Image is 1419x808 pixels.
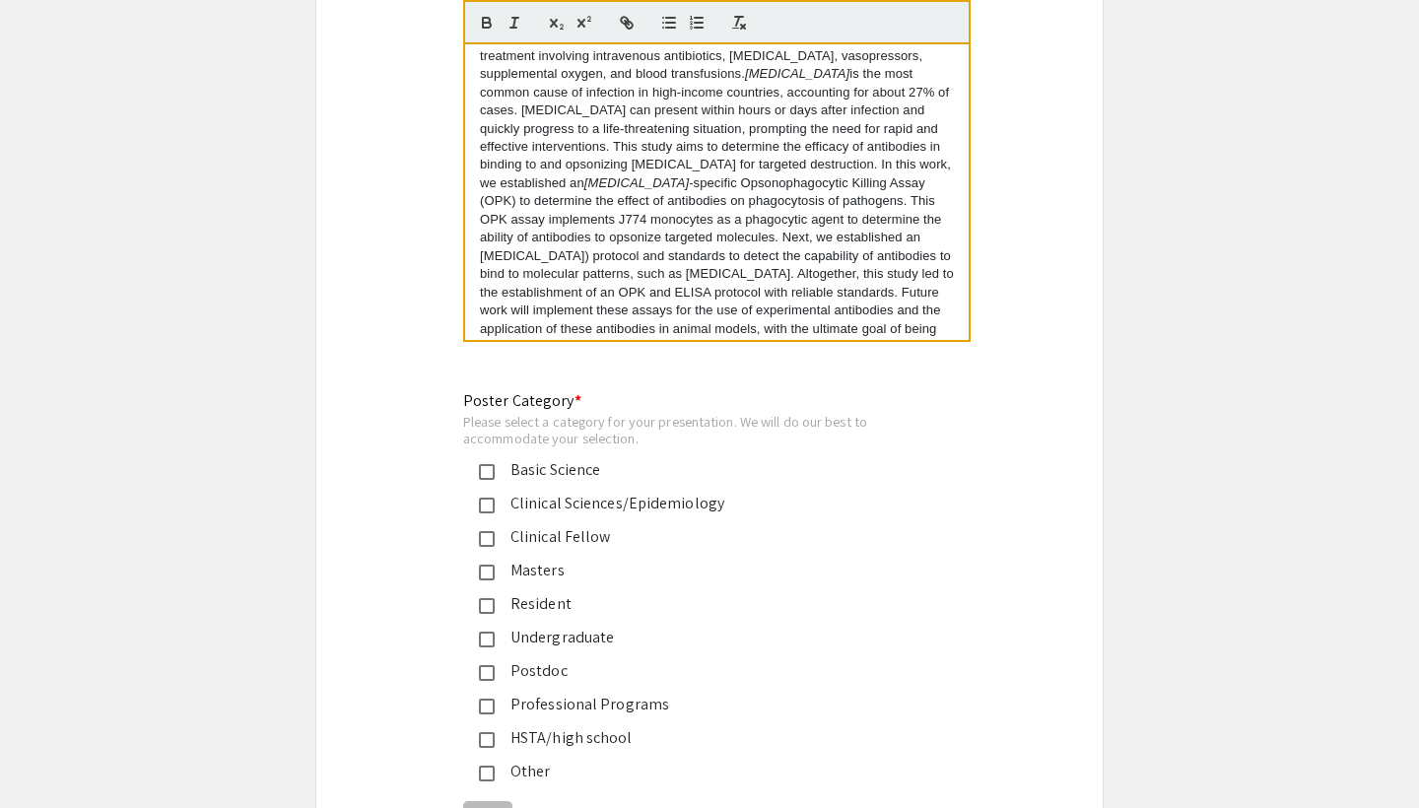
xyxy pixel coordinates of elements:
[15,719,84,793] iframe: Chat
[463,390,581,411] mat-label: Poster Category
[495,726,909,750] div: HSTA/high school
[495,559,909,582] div: Masters
[495,592,909,616] div: Resident
[745,66,849,81] em: [MEDICAL_DATA]
[584,175,689,190] em: [MEDICAL_DATA]
[495,659,909,683] div: Postdoc
[495,626,909,649] div: Undergraduate
[495,693,909,716] div: Professional Programs
[495,760,909,783] div: Other
[463,413,924,447] div: Please select a category for your presentation. We will do our best to accommodate your selection.
[495,525,909,549] div: Clinical Fellow
[495,492,909,515] div: Clinical Sciences/Epidemiology
[495,458,909,482] div: Basic Science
